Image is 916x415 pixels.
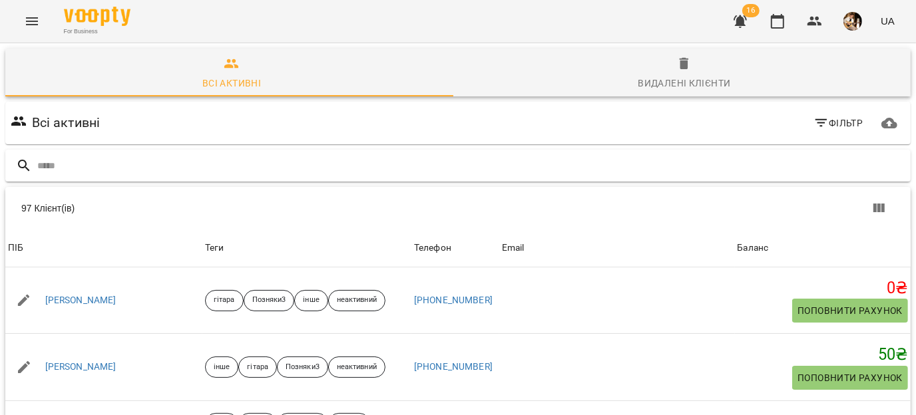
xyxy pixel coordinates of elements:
a: [PHONE_NUMBER] [414,361,493,372]
div: Email [502,240,525,256]
button: Поповнити рахунок [792,299,908,323]
div: Sort [8,240,23,256]
a: [PHONE_NUMBER] [414,295,493,305]
h5: 50 ₴ [738,345,908,365]
span: Телефон [414,240,497,256]
button: Поповнити рахунок [792,366,908,390]
p: гітара [247,362,268,373]
a: [PERSON_NAME] [45,360,116,374]
div: гітара [238,356,277,378]
img: Voopty Logo [64,7,130,26]
a: [PERSON_NAME] [45,294,116,307]
div: Телефон [414,240,451,256]
span: Фільтр [813,115,863,131]
span: Баланс [738,240,908,256]
h5: 0 ₴ [738,278,908,299]
div: Позняки3 [244,290,295,311]
p: неактивний [337,362,377,373]
div: Sort [502,240,525,256]
div: Table Toolbar [5,187,911,229]
button: Menu [16,5,48,37]
div: гітара [205,290,244,311]
div: інше [294,290,328,311]
div: Теги [205,240,409,256]
div: 97 Клієнт(ів) [21,202,469,215]
p: Позняки3 [252,295,286,306]
div: Всі активні [202,75,261,91]
span: ПІБ [8,240,200,256]
span: UA [881,14,895,28]
div: Видалені клієнти [638,75,730,91]
span: Email [502,240,732,256]
div: інше [205,356,238,378]
div: Sort [738,240,769,256]
img: 0162ea527a5616b79ea1cf03ccdd73a5.jpg [843,12,862,31]
div: ПІБ [8,240,23,256]
button: Фільтр [808,111,869,135]
span: For Business [64,27,130,36]
button: Показати колонки [863,192,895,224]
button: UA [875,9,900,33]
h6: Всі активні [32,112,101,133]
p: інше [303,295,319,306]
div: неактивний [328,290,385,311]
div: Баланс [738,240,769,256]
span: 16 [742,4,760,17]
p: неактивний [337,295,377,306]
p: Позняки3 [286,362,320,373]
div: Sort [414,240,451,256]
div: неактивний [328,356,385,378]
div: Позняки3 [277,356,328,378]
span: Поповнити рахунок [798,370,903,386]
p: гітара [214,295,235,306]
p: інше [214,362,230,373]
span: Поповнити рахунок [798,303,903,319]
